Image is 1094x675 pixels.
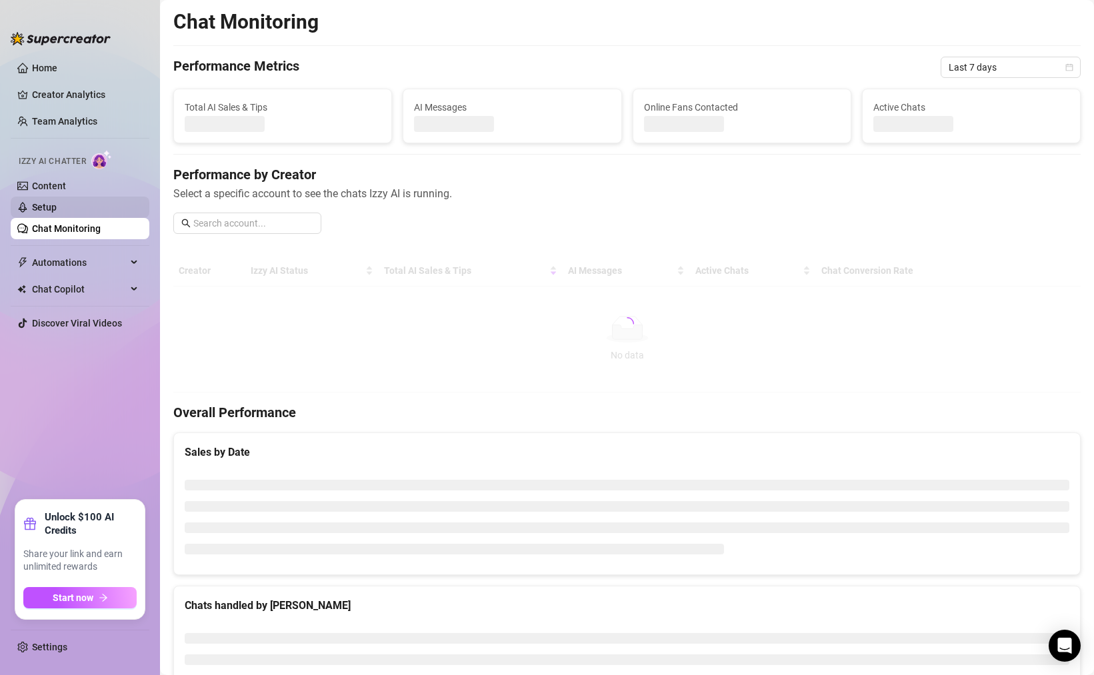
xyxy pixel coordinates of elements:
[23,548,137,574] span: Share your link and earn unlimited rewards
[17,285,26,294] img: Chat Copilot
[949,57,1073,77] span: Last 7 days
[19,155,86,168] span: Izzy AI Chatter
[621,317,634,331] span: loading
[32,63,57,73] a: Home
[181,219,191,228] span: search
[185,100,381,115] span: Total AI Sales & Tips
[91,150,112,169] img: AI Chatter
[173,185,1081,202] span: Select a specific account to see the chats Izzy AI is running.
[32,116,97,127] a: Team Analytics
[11,32,111,45] img: logo-BBDzfeDw.svg
[99,593,108,602] span: arrow-right
[32,279,127,300] span: Chat Copilot
[173,9,319,35] h2: Chat Monitoring
[23,517,37,530] span: gift
[32,202,57,213] a: Setup
[1065,63,1073,71] span: calendar
[873,100,1069,115] span: Active Chats
[1049,630,1081,662] div: Open Intercom Messenger
[644,100,840,115] span: Online Fans Contacted
[185,444,1069,460] div: Sales by Date
[17,257,28,268] span: thunderbolt
[32,642,67,652] a: Settings
[414,100,610,115] span: AI Messages
[32,223,101,234] a: Chat Monitoring
[45,510,137,537] strong: Unlock $100 AI Credits
[193,216,313,231] input: Search account...
[32,318,122,329] a: Discover Viral Videos
[173,165,1081,184] h4: Performance by Creator
[185,597,1069,614] div: Chats handled by [PERSON_NAME]
[32,181,66,191] a: Content
[53,592,93,603] span: Start now
[173,403,1081,422] h4: Overall Performance
[32,84,139,105] a: Creator Analytics
[32,252,127,273] span: Automations
[23,587,137,608] button: Start nowarrow-right
[173,57,299,78] h4: Performance Metrics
